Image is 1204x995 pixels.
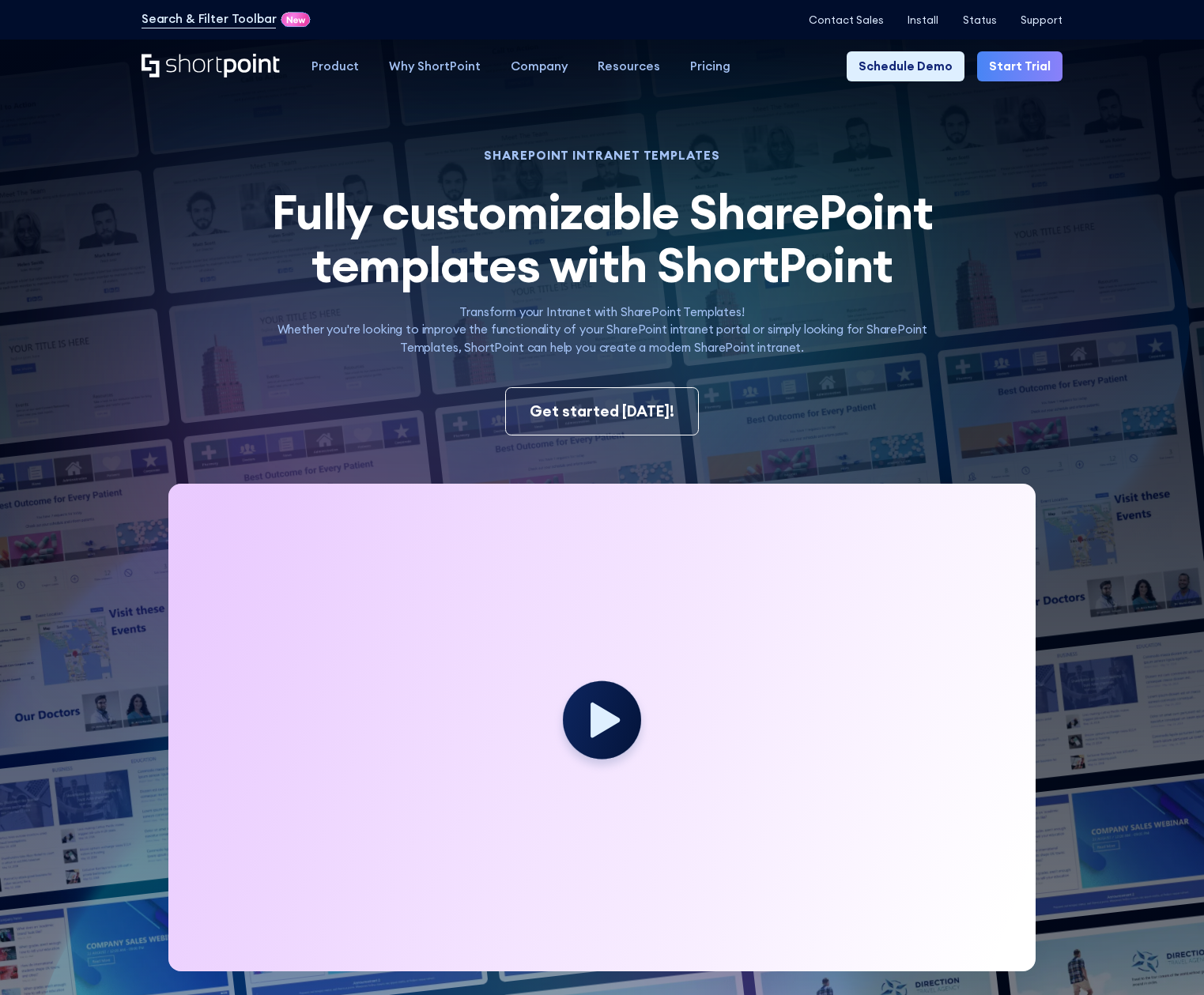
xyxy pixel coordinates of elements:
[809,14,884,26] a: Contact Sales
[511,58,568,76] div: Company
[908,14,938,26] a: Install
[389,58,481,76] div: Why ShortPoint
[250,150,954,161] h1: SHAREPOINT INTRANET TEMPLATES
[311,58,359,76] div: Product
[963,14,997,26] a: Status
[496,51,583,81] a: Company
[530,400,674,423] div: Get started [DATE]!
[977,51,1062,81] a: Start Trial
[847,51,964,81] a: Schedule Demo
[505,387,700,435] a: Get started [DATE]!
[598,58,660,76] div: Resources
[583,51,675,81] a: Resources
[142,10,277,28] a: Search & Filter Toolbar
[142,54,281,80] a: Home
[296,51,374,81] a: Product
[374,51,496,81] a: Why ShortPoint
[1021,14,1062,26] a: Support
[250,303,954,358] p: Transform your Intranet with SharePoint Templates! Whether you're looking to improve the function...
[675,51,745,81] a: Pricing
[690,58,730,76] div: Pricing
[271,181,933,295] span: Fully customizable SharePoint templates with ShortPoint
